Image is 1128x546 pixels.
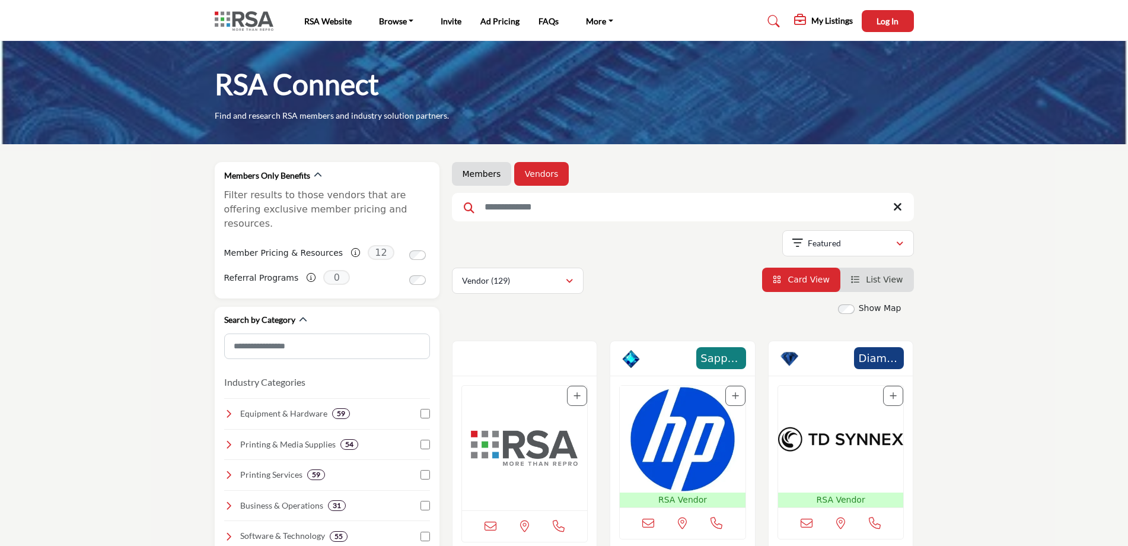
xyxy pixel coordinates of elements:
h4: Printing Services: Professional printing solutions, including large-format, digital, and offset p... [240,469,302,481]
span: Sapphire [700,350,743,366]
span: Log In [877,16,898,26]
div: 55 Results For Software & Technology [330,531,348,542]
h2: Members Only Benefits [224,170,310,182]
img: HP Inc. [620,386,745,493]
img: Diamond Badge Icon [780,350,798,368]
img: TD Synnex [778,386,904,493]
label: Member Pricing & Resources [224,243,343,264]
a: View List [851,275,903,284]
a: Vendors [525,168,558,180]
a: Browse [371,13,422,30]
img: Reprographic Services Association (RSA) [462,386,588,510]
a: Open Listing in new tab [620,386,745,507]
a: FAQs [538,16,559,26]
input: Select Software & Technology checkbox [420,532,430,541]
h1: RSA Connect [215,66,379,103]
a: Add To List [732,391,739,401]
button: Industry Categories [224,375,305,389]
b: 54 [345,440,353,449]
label: Referral Programs [224,268,299,288]
input: Search Keyword [452,193,914,221]
span: 0 [323,270,350,285]
h2: Search by Category [224,314,295,326]
img: Sapphire Badge Icon [622,350,640,368]
h4: Printing & Media Supplies: A wide range of high-quality paper, films, inks, and specialty materia... [240,439,336,450]
a: Add To List [890,391,897,401]
h4: Business & Operations: Essential resources for financial management, marketing, and operations to... [240,500,323,512]
img: Site Logo [215,11,279,31]
span: 12 [368,245,394,260]
button: Vendor (129) [452,268,584,294]
a: Members [463,168,501,180]
span: Diamond [858,350,900,366]
input: Select Printing & Media Supplies checkbox [420,440,430,449]
input: Switch to Member Pricing & Resources [409,250,426,260]
div: 59 Results For Equipment & Hardware [332,408,350,419]
b: 31 [333,501,341,510]
p: Featured [808,237,841,249]
p: Vendor (129) [462,275,510,287]
a: More [578,13,622,30]
div: My Listings [794,14,853,28]
div: 54 Results For Printing & Media Supplies [340,439,358,450]
a: Open Listing in new tab [778,386,904,507]
p: Filter results to those vendors that are offering exclusive member pricing and resources. [224,188,430,231]
b: 55 [334,532,343,541]
a: Search [756,12,788,31]
a: Ad Pricing [480,16,520,26]
a: Invite [441,16,461,26]
div: 31 Results For Business & Operations [328,500,346,511]
label: Show Map [859,302,901,315]
span: List View [866,275,903,284]
span: Card View [788,275,829,284]
b: 59 [312,471,320,479]
h4: Equipment & Hardware : Top-quality printers, copiers, and finishing equipment to enhance efficien... [240,408,327,420]
h5: My Listings [811,15,853,26]
a: Open Listing in new tab [462,386,588,510]
li: Card View [762,268,840,292]
button: Featured [782,230,914,256]
div: 59 Results For Printing Services [307,469,325,480]
p: Find and research RSA members and industry solution partners. [215,110,449,122]
input: Select Printing Services checkbox [420,470,430,480]
li: List View [840,268,914,292]
a: Add To List [573,391,581,401]
b: 59 [337,409,345,418]
h4: Software & Technology: Advanced software and digital tools for print management, automation, and ... [240,530,325,542]
input: Search Category [224,334,430,359]
input: Select Equipment & Hardware checkbox [420,409,430,418]
a: View Card [773,275,830,284]
input: Select Business & Operations checkbox [420,501,430,510]
p: RSA Vendor [780,494,901,506]
input: Switch to Referral Programs [409,275,426,285]
p: RSA Vendor [622,494,743,506]
button: Log In [862,10,914,32]
a: RSA Website [304,16,352,26]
